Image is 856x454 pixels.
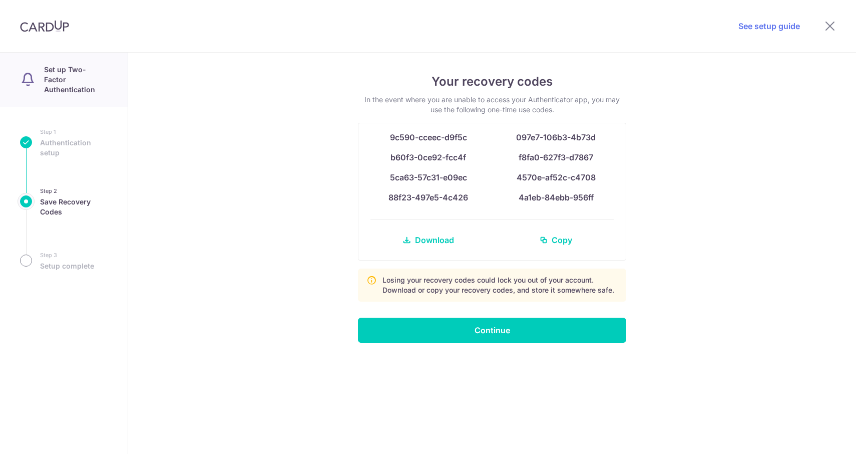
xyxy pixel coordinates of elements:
span: f8fa0-627f3-d7867 [519,152,593,162]
small: Step 1 [40,127,108,137]
span: Save Recovery Codes [40,197,108,217]
input: Continue [358,318,626,343]
span: 88f23-497e5-4c426 [388,192,468,202]
p: Set up Two-Factor Authentication [44,65,108,95]
a: Download [370,228,486,252]
span: Setup complete [40,261,94,271]
img: CardUp [20,20,69,32]
span: Authentication setup [40,138,108,158]
span: Download [415,234,454,246]
span: 097e7-106b3-4b73d [516,132,596,142]
p: In the event where you are unable to access your Authenticator app, you may use the following one... [358,95,626,115]
small: Step 2 [40,186,108,196]
a: See setup guide [738,20,800,32]
span: 9c590-cceec-d9f5c [390,132,467,142]
span: 4570e-af52c-c4708 [517,172,596,182]
small: Step 3 [40,250,94,260]
span: 5ca63-57c31-e09ec [390,172,467,182]
span: Copy [552,234,572,246]
a: Copy [498,228,614,252]
span: b60f3-0ce92-fcc4f [390,152,466,162]
h4: Your recovery codes [358,73,626,91]
p: Losing your recovery codes could lock you out of your account. Download or copy your recovery cod... [382,275,618,295]
span: 4a1eb-84ebb-956ff [519,192,594,202]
